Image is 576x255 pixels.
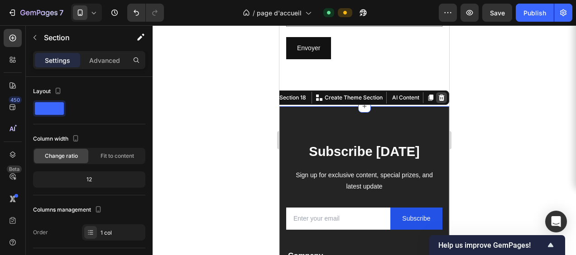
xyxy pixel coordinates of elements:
button: Publish [516,4,554,22]
div: Publish [523,8,546,18]
span: page d'accueil [257,8,302,18]
div: Company [7,224,45,237]
span: Change ratio [45,152,78,160]
span: Save [490,9,505,17]
p: 7 [59,7,63,18]
span: / [253,8,255,18]
div: Open Intercom Messenger [545,211,567,232]
span: Fit to content [101,152,134,160]
span: Help us improve GemPages! [438,241,545,250]
p: Advanced [89,56,120,65]
div: Order [33,228,48,236]
div: 12 [35,173,144,186]
div: Columns management [33,204,104,216]
iframe: Design area [279,25,449,255]
button: Show survey - Help us improve GemPages! [438,240,556,250]
div: 450 [9,96,22,104]
div: 1 col [101,229,143,237]
button: 7 [4,4,67,22]
div: Layout [33,85,63,98]
p: Create Theme Section [45,68,103,76]
div: Undo/Redo [127,4,164,22]
p: Settings [45,56,70,65]
div: Beta [7,165,22,173]
div: Column width [33,133,81,145]
p: Section [44,32,118,43]
button: AI Content [109,67,142,78]
button: Save [482,4,512,22]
